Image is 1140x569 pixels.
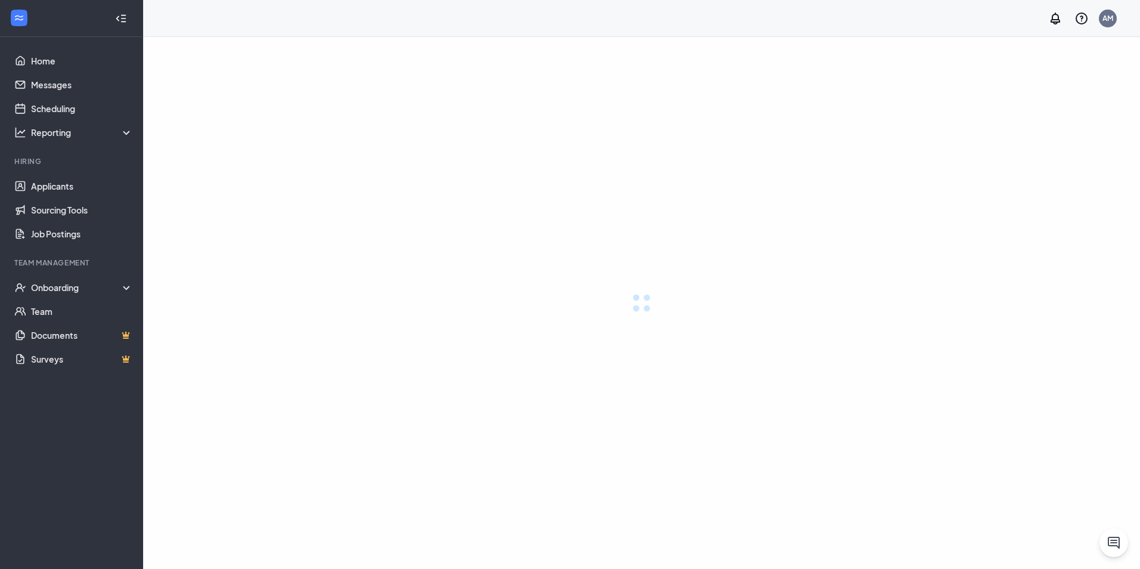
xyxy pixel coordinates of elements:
[14,258,131,268] div: Team Management
[14,156,131,166] div: Hiring
[1102,13,1113,23] div: AM
[31,126,134,138] div: Reporting
[1048,11,1062,26] svg: Notifications
[31,323,133,347] a: DocumentsCrown
[14,282,26,293] svg: UserCheck
[31,222,133,246] a: Job Postings
[31,282,134,293] div: Onboarding
[13,12,25,24] svg: WorkstreamLogo
[1074,11,1089,26] svg: QuestionInfo
[31,73,133,97] a: Messages
[31,97,133,120] a: Scheduling
[115,13,127,24] svg: Collapse
[31,299,133,323] a: Team
[1107,536,1121,550] svg: ChatActive
[14,126,26,138] svg: Analysis
[31,49,133,73] a: Home
[31,347,133,371] a: SurveysCrown
[31,174,133,198] a: Applicants
[31,198,133,222] a: Sourcing Tools
[1099,528,1128,557] button: ChatActive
